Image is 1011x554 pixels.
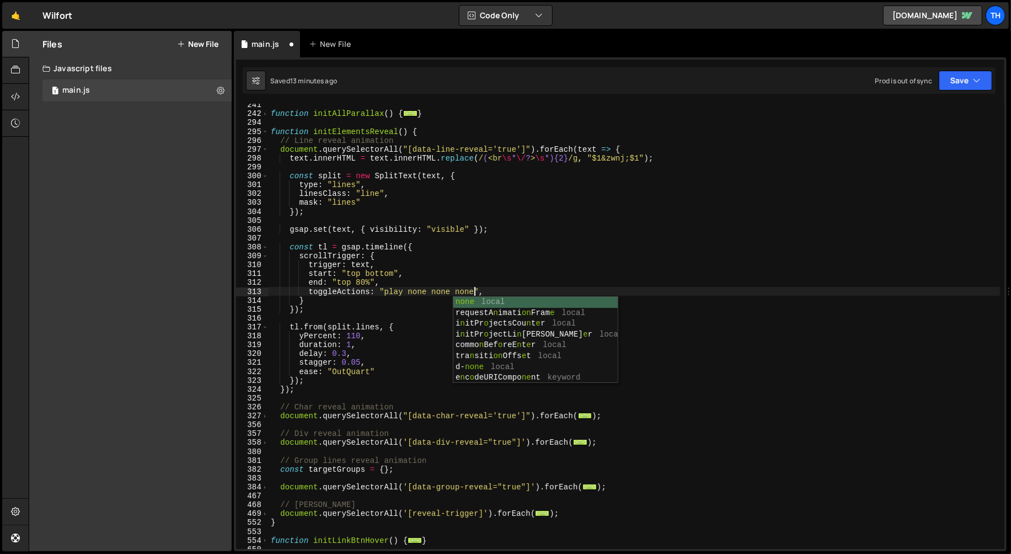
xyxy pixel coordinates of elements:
[236,127,269,136] div: 295
[236,207,269,216] div: 304
[236,100,269,109] div: 241
[236,349,269,358] div: 320
[403,110,418,116] span: ...
[875,76,932,86] div: Prod is out of sync
[309,39,355,50] div: New File
[270,76,337,86] div: Saved
[883,6,982,25] a: [DOMAIN_NAME]
[236,260,269,269] div: 310
[236,314,269,323] div: 316
[236,385,269,394] div: 324
[236,465,269,474] div: 382
[459,6,552,25] button: Code Only
[408,537,422,543] span: ...
[986,6,1005,25] a: Th
[290,76,337,86] div: 13 minutes ago
[236,145,269,154] div: 297
[236,234,269,243] div: 307
[29,57,232,79] div: Javascript files
[42,9,72,22] div: Wilfort
[535,510,549,516] span: ...
[236,109,269,118] div: 242
[236,474,269,483] div: 383
[236,198,269,207] div: 303
[236,394,269,403] div: 325
[236,536,269,545] div: 554
[236,136,269,145] div: 296
[236,367,269,376] div: 322
[939,71,992,90] button: Save
[62,86,90,95] div: main.js
[236,278,269,287] div: 312
[236,172,269,180] div: 300
[236,412,269,420] div: 327
[42,79,232,102] div: 16468/44594.js
[236,448,269,456] div: 380
[2,2,29,29] a: 🤙
[236,340,269,349] div: 319
[582,484,597,490] span: ...
[236,269,269,278] div: 311
[236,323,269,332] div: 317
[577,413,592,419] span: ...
[236,376,269,385] div: 323
[236,225,269,234] div: 306
[236,154,269,163] div: 298
[236,518,269,527] div: 552
[236,305,269,314] div: 315
[236,420,269,429] div: 356
[236,456,269,465] div: 381
[177,40,218,49] button: New File
[236,252,269,260] div: 309
[236,296,269,305] div: 314
[236,118,269,127] div: 294
[42,38,62,50] h2: Files
[573,439,587,445] span: ...
[236,438,269,447] div: 358
[236,483,269,492] div: 384
[236,429,269,438] div: 357
[236,492,269,500] div: 467
[236,528,269,536] div: 553
[236,163,269,172] div: 299
[236,180,269,189] div: 301
[236,243,269,252] div: 308
[252,39,279,50] div: main.js
[236,332,269,340] div: 318
[236,216,269,225] div: 305
[236,509,269,518] div: 469
[236,545,269,554] div: 650
[236,189,269,198] div: 302
[236,358,269,367] div: 321
[236,403,269,412] div: 326
[52,87,58,96] span: 1
[236,287,269,296] div: 313
[236,500,269,509] div: 468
